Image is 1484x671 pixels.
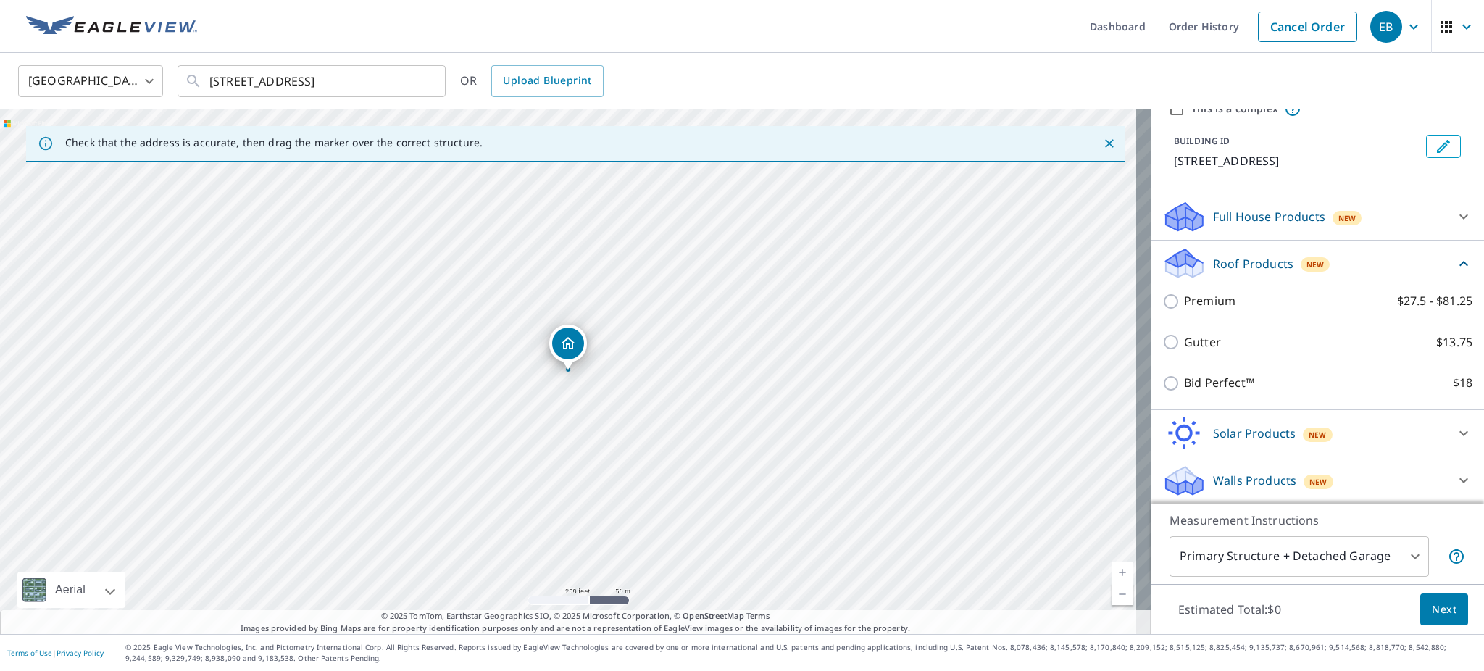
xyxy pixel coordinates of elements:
[1370,11,1402,43] div: EB
[1309,476,1327,488] span: New
[7,649,104,657] p: |
[1432,601,1456,619] span: Next
[1112,583,1133,605] a: Current Level 17, Zoom Out
[1306,259,1325,270] span: New
[1170,512,1465,529] p: Measurement Instructions
[1184,374,1254,392] p: Bid Perfect™
[1338,212,1356,224] span: New
[381,610,770,622] span: © 2025 TomTom, Earthstar Geographics SIO, © 2025 Microsoft Corporation, ©
[7,648,52,658] a: Terms of Use
[1258,12,1357,42] a: Cancel Order
[1397,292,1472,310] p: $27.5 - $81.25
[209,61,416,101] input: Search by address or latitude-longitude
[1184,292,1235,310] p: Premium
[1112,562,1133,583] a: Current Level 17, Zoom In
[1100,134,1119,153] button: Close
[1170,536,1429,577] div: Primary Structure + Detached Garage
[125,642,1477,664] p: © 2025 Eagle View Technologies, Inc. and Pictometry International Corp. All Rights Reserved. Repo...
[1174,152,1420,170] p: [STREET_ADDRESS]
[1162,246,1472,280] div: Roof ProductsNew
[1174,135,1230,147] p: BUILDING ID
[57,648,104,658] a: Privacy Policy
[26,16,197,38] img: EV Logo
[1167,593,1293,625] p: Estimated Total: $0
[1420,593,1468,626] button: Next
[683,610,743,621] a: OpenStreetMap
[1213,472,1296,489] p: Walls Products
[1162,416,1472,451] div: Solar ProductsNew
[503,72,591,90] span: Upload Blueprint
[549,325,587,370] div: Dropped pin, building 1, Residential property, 406 Front St Greensboro, PA 15338
[1213,425,1296,442] p: Solar Products
[1213,208,1325,225] p: Full House Products
[1162,199,1472,234] div: Full House ProductsNew
[1436,333,1472,351] p: $13.75
[1309,429,1327,441] span: New
[1162,463,1472,498] div: Walls ProductsNew
[51,572,90,608] div: Aerial
[1184,333,1221,351] p: Gutter
[17,572,125,608] div: Aerial
[1448,548,1465,565] span: Your report will include the primary structure and a detached garage if one exists.
[746,610,770,621] a: Terms
[65,136,483,149] p: Check that the address is accurate, then drag the marker over the correct structure.
[1426,135,1461,158] button: Edit building 1
[460,65,604,97] div: OR
[18,61,163,101] div: [GEOGRAPHIC_DATA]
[1453,374,1472,392] p: $18
[1213,255,1293,272] p: Roof Products
[491,65,603,97] a: Upload Blueprint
